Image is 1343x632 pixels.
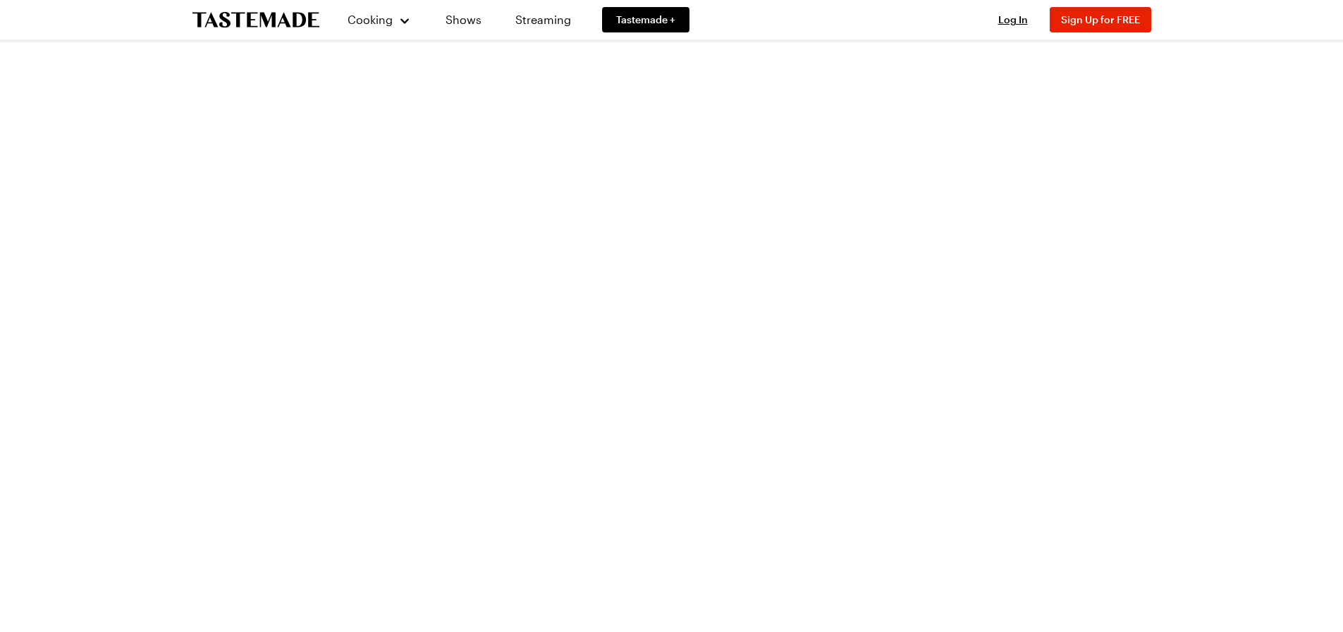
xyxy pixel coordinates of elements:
button: Log In [985,13,1041,27]
a: To Tastemade Home Page [192,12,319,28]
span: Cooking [348,13,393,26]
button: Cooking [348,3,412,37]
button: Sign Up for FREE [1050,7,1151,32]
span: Sign Up for FREE [1061,13,1140,25]
span: Log In [998,13,1028,25]
span: Tastemade + [616,13,675,27]
a: Tastemade + [602,7,689,32]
